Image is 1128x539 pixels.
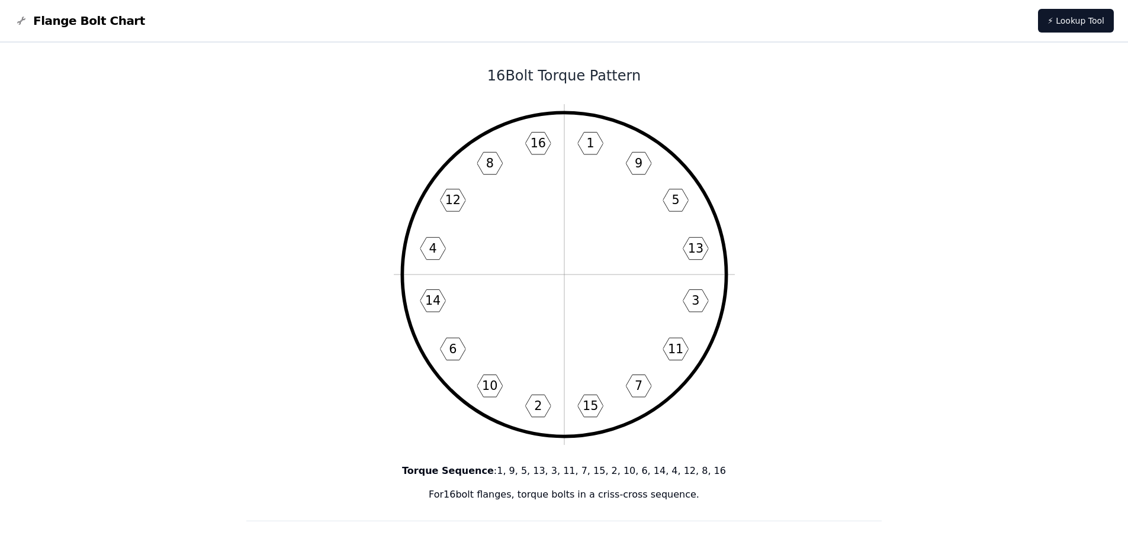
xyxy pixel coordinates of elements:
[635,156,642,170] text: 9
[482,379,497,393] text: 10
[687,241,703,256] text: 13
[246,464,882,478] p: : 1, 9, 5, 13, 3, 11, 7, 15, 2, 10, 6, 14, 4, 12, 8, 16
[425,293,440,308] text: 14
[14,14,28,28] img: Flange Bolt Chart Logo
[33,12,145,29] span: Flange Bolt Chart
[586,136,594,150] text: 1
[667,342,683,356] text: 11
[530,136,545,150] text: 16
[402,465,494,476] b: Torque Sequence
[692,293,699,308] text: 3
[246,66,882,85] h1: 16 Bolt Torque Pattern
[486,156,493,170] text: 8
[14,12,145,29] a: Flange Bolt Chart LogoFlange Bolt Chart
[449,342,457,356] text: 6
[445,193,460,207] text: 12
[534,399,542,413] text: 2
[246,488,882,502] p: For 16 bolt flanges, torque bolts in a criss-cross sequence.
[429,241,436,256] text: 4
[582,399,597,413] text: 15
[1038,9,1114,33] a: ⚡ Lookup Tool
[671,193,679,207] text: 5
[635,379,642,393] text: 7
